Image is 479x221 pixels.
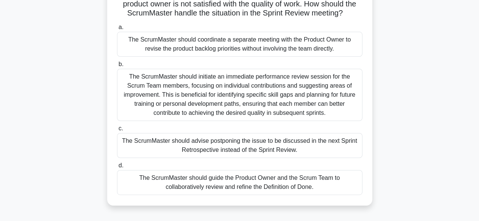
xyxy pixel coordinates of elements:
span: b. [119,61,123,67]
div: The ScrumMaster should advise postponing the issue to be discussed in the next Sprint Retrospecti... [117,133,362,158]
span: a. [119,24,123,30]
span: c. [119,125,123,131]
div: The ScrumMaster should coordinate a separate meeting with the Product Owner to revise the product... [117,32,362,57]
span: d. [119,162,123,168]
div: The ScrumMaster should guide the Product Owner and the Scrum Team to collaboratively review and r... [117,170,362,195]
div: The ScrumMaster should initiate an immediate performance review session for the Scrum Team member... [117,69,362,121]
